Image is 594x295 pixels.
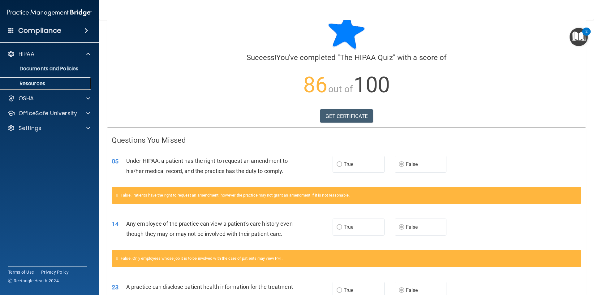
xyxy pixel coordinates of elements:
span: 23 [112,284,118,291]
span: Under HIPAA, a patient has the right to request an amendment to his/her medical record, and the p... [126,158,288,174]
p: Documents and Policies [4,66,88,72]
span: 86 [303,72,327,98]
input: True [337,225,342,230]
span: False. Patients have the right to request an amendment, however the practice may not grant an ame... [121,193,350,197]
input: True [337,288,342,293]
span: 14 [112,220,118,228]
h4: Compliance [18,26,61,35]
input: False [399,225,404,230]
a: Settings [7,124,90,132]
span: False. Only employees whose job it is to be involved with the care of patients may view PHI. [121,256,282,261]
span: False [406,161,418,167]
p: OSHA [19,95,34,102]
iframe: Drift Widget Chat Controller [563,252,587,276]
button: Open Resource Center, 2 new notifications [570,28,588,46]
span: 100 [354,72,390,98]
input: False [399,162,404,167]
a: GET CERTIFICATE [320,109,373,123]
p: OfficeSafe University [19,110,77,117]
span: Any employee of the practice can view a patient's care history even though they may or may not be... [126,220,293,237]
a: Terms of Use [8,269,34,275]
div: 2 [585,32,588,40]
span: False [406,224,418,230]
p: Resources [4,80,88,87]
h4: You've completed " " with a score of [112,54,581,62]
span: Success! [247,53,277,62]
input: True [337,162,342,167]
span: The HIPAA Quiz [340,53,393,62]
a: OfficeSafe University [7,110,90,117]
span: Ⓒ Rectangle Health 2024 [8,278,59,284]
p: HIPAA [19,50,34,58]
h4: Questions You Missed [112,136,581,144]
p: Settings [19,124,41,132]
img: PMB logo [7,7,92,19]
a: Privacy Policy [41,269,69,275]
a: HIPAA [7,50,90,58]
span: False [406,287,418,293]
img: blue-star-rounded.9d042014.png [328,13,365,50]
span: True [344,161,353,167]
input: False [399,288,404,293]
span: True [344,287,353,293]
span: True [344,224,353,230]
span: out of [328,84,353,94]
span: 05 [112,158,118,165]
a: OSHA [7,95,90,102]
